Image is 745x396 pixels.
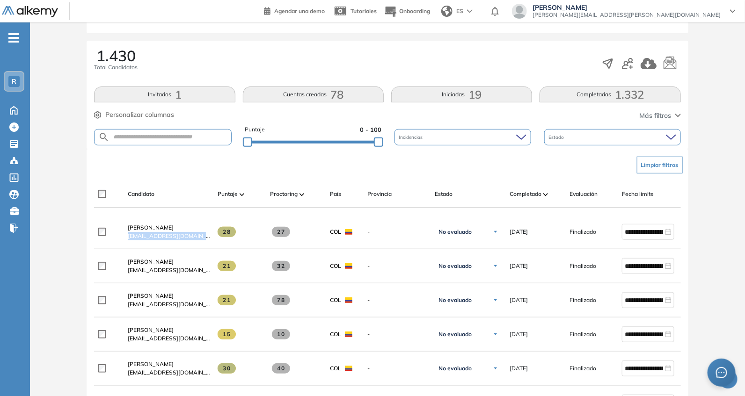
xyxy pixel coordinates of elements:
[272,227,290,237] span: 27
[270,190,298,198] span: Proctoring
[391,86,532,102] button: Iniciadas19
[510,190,541,198] span: Completado
[438,262,472,270] span: No evaluado
[394,129,531,145] div: Incidencias
[456,7,463,15] span: ES
[493,263,498,269] img: Ícono de flecha
[493,229,498,235] img: Ícono de flecha
[272,261,290,271] span: 32
[510,330,528,338] span: [DATE]
[8,37,19,39] i: -
[510,364,528,373] span: [DATE]
[438,365,472,372] span: No evaluado
[128,334,210,343] span: [EMAIL_ADDRESS][DOMAIN_NAME]
[640,111,681,121] button: Más filtros
[399,7,430,14] span: Onboarding
[367,330,427,338] span: -
[438,296,472,304] span: No evaluado
[549,134,566,141] span: Estado
[240,193,244,196] img: [missing "en.ARROW_ALT" translation]
[128,326,210,334] a: [PERSON_NAME]
[570,228,596,236] span: Finalizado
[128,258,210,266] a: [PERSON_NAME]
[399,134,425,141] span: Incidencias
[128,223,210,232] a: [PERSON_NAME]
[245,125,265,134] span: Puntaje
[360,125,381,134] span: 0 - 100
[543,193,548,196] img: [missing "en.ARROW_ALT" translation]
[438,228,472,236] span: No evaluado
[345,229,352,235] img: COL
[218,261,236,271] span: 21
[367,364,427,373] span: -
[345,297,352,303] img: COL
[330,262,341,270] span: COL
[105,110,174,120] span: Personalizar columnas
[570,364,596,373] span: Finalizado
[533,4,721,11] span: [PERSON_NAME]
[128,292,210,300] a: [PERSON_NAME]
[384,1,430,22] button: Onboarding
[510,228,528,236] span: [DATE]
[367,296,427,304] span: -
[96,48,136,63] span: 1.430
[218,190,238,198] span: Puntaje
[128,232,210,240] span: [EMAIL_ADDRESS][DOMAIN_NAME]
[570,190,598,198] span: Evaluación
[2,6,58,18] img: Logo
[367,262,427,270] span: -
[128,360,174,367] span: [PERSON_NAME]
[299,193,304,196] img: [missing "en.ARROW_ALT" translation]
[272,329,290,339] span: 10
[128,368,210,377] span: [EMAIL_ADDRESS][DOMAIN_NAME]
[367,228,427,236] span: -
[128,360,210,368] a: [PERSON_NAME]
[351,7,377,14] span: Tutoriales
[438,331,472,338] span: No evaluado
[243,86,384,102] button: Cuentas creadas78
[345,366,352,371] img: COL
[218,227,236,237] span: 28
[510,296,528,304] span: [DATE]
[218,295,236,305] span: 21
[637,157,683,173] button: Limpiar filtros
[128,300,210,309] span: [EMAIL_ADDRESS][DOMAIN_NAME]
[264,5,325,16] a: Agendar una demo
[367,190,392,198] span: Provincia
[94,86,235,102] button: Invitados1
[98,131,110,143] img: SEARCH_ALT
[510,262,528,270] span: [DATE]
[272,363,290,374] span: 40
[330,296,341,304] span: COL
[94,63,138,72] span: Total Candidatos
[493,331,498,337] img: Ícono de flecha
[330,364,341,373] span: COL
[345,263,352,269] img: COL
[128,224,174,231] span: [PERSON_NAME]
[330,228,341,236] span: COL
[128,326,174,333] span: [PERSON_NAME]
[570,296,596,304] span: Finalizado
[544,129,681,145] div: Estado
[218,363,236,374] span: 30
[493,297,498,303] img: Ícono de flecha
[272,295,290,305] span: 78
[467,9,473,13] img: arrow
[640,111,672,121] span: Más filtros
[570,330,596,338] span: Finalizado
[218,329,236,339] span: 15
[274,7,325,14] span: Agendar una demo
[622,190,654,198] span: Fecha límite
[716,367,727,378] span: message
[345,331,352,337] img: COL
[128,258,174,265] span: [PERSON_NAME]
[570,262,596,270] span: Finalizado
[533,11,721,19] span: [PERSON_NAME][EMAIL_ADDRESS][PERSON_NAME][DOMAIN_NAME]
[435,190,453,198] span: Estado
[128,292,174,299] span: [PERSON_NAME]
[441,6,453,17] img: world
[540,86,680,102] button: Completadas1.332
[330,190,341,198] span: País
[493,366,498,371] img: Ícono de flecha
[128,190,154,198] span: Candidato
